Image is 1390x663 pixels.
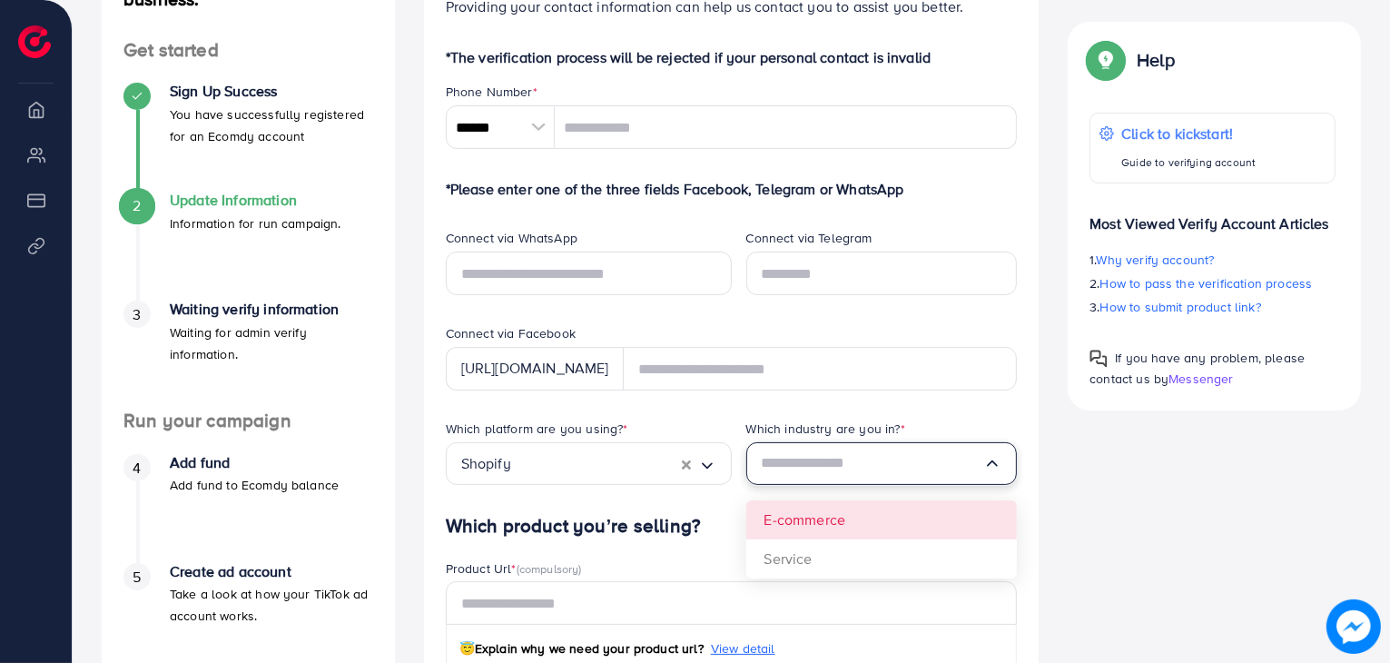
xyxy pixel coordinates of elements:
[446,324,576,342] label: Connect via Facebook
[1089,44,1122,76] img: Popup guide
[133,195,141,216] span: 2
[102,83,395,192] li: Sign Up Success
[102,454,395,563] li: Add fund
[446,229,577,247] label: Connect via WhatsApp
[1097,251,1215,269] span: Why verify account?
[102,301,395,410] li: Waiting verify information
[1089,350,1108,368] img: Popup guide
[517,560,582,577] span: (compulsory)
[682,453,691,474] button: Clear Selected
[746,229,872,247] label: Connect via Telegram
[446,46,1018,68] p: *The verification process will be rejected if your personal contact is invalid
[1089,349,1305,388] span: If you have any problem, please contact us by
[1089,296,1336,318] p: 3.
[1089,249,1336,271] p: 1.
[1089,272,1336,294] p: 2.
[459,639,704,658] span: Explain why we need your product url?
[446,420,628,438] label: Which platform are you using?
[446,559,582,578] label: Product Url
[446,347,624,391] div: [URL][DOMAIN_NAME]
[1121,152,1256,173] p: Guide to verifying account
[133,304,141,325] span: 3
[170,474,339,496] p: Add fund to Ecomdy balance
[102,39,395,62] h4: Get started
[170,583,373,627] p: Take a look at how your TikTok ad account works.
[711,639,775,658] span: View detail
[459,639,475,658] span: 😇
[1089,198,1336,234] p: Most Viewed Verify Account Articles
[170,454,339,471] h4: Add fund
[1121,123,1256,144] p: Click to kickstart!
[18,25,51,58] img: logo
[746,420,905,438] label: Which industry are you in?
[102,192,395,301] li: Update Information
[170,104,373,147] p: You have successfully registered for an Ecomdy account
[446,515,1018,538] h4: Which product you’re selling?
[102,410,395,432] h4: Run your campaign
[170,213,341,234] p: Information for run campaign.
[746,442,1018,485] div: Search for option
[170,192,341,209] h4: Update Information
[133,458,141,479] span: 4
[1326,599,1381,654] img: image
[170,322,373,365] p: Waiting for admin verify information.
[170,83,373,100] h4: Sign Up Success
[133,567,141,588] span: 5
[446,83,537,101] label: Phone Number
[1100,298,1261,316] span: How to submit product link?
[446,178,1018,200] p: *Please enter one of the three fields Facebook, Telegram or WhatsApp
[746,500,1018,539] li: E-commerce
[1100,274,1313,292] span: How to pass the verification process
[1137,49,1175,71] p: Help
[170,563,373,580] h4: Create ad account
[461,450,511,478] span: Shopify
[170,301,373,318] h4: Waiting verify information
[446,442,732,485] div: Search for option
[511,450,682,478] input: Search for option
[746,539,1018,579] li: Service
[1168,370,1233,388] span: Messenger
[762,450,984,478] input: Search for option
